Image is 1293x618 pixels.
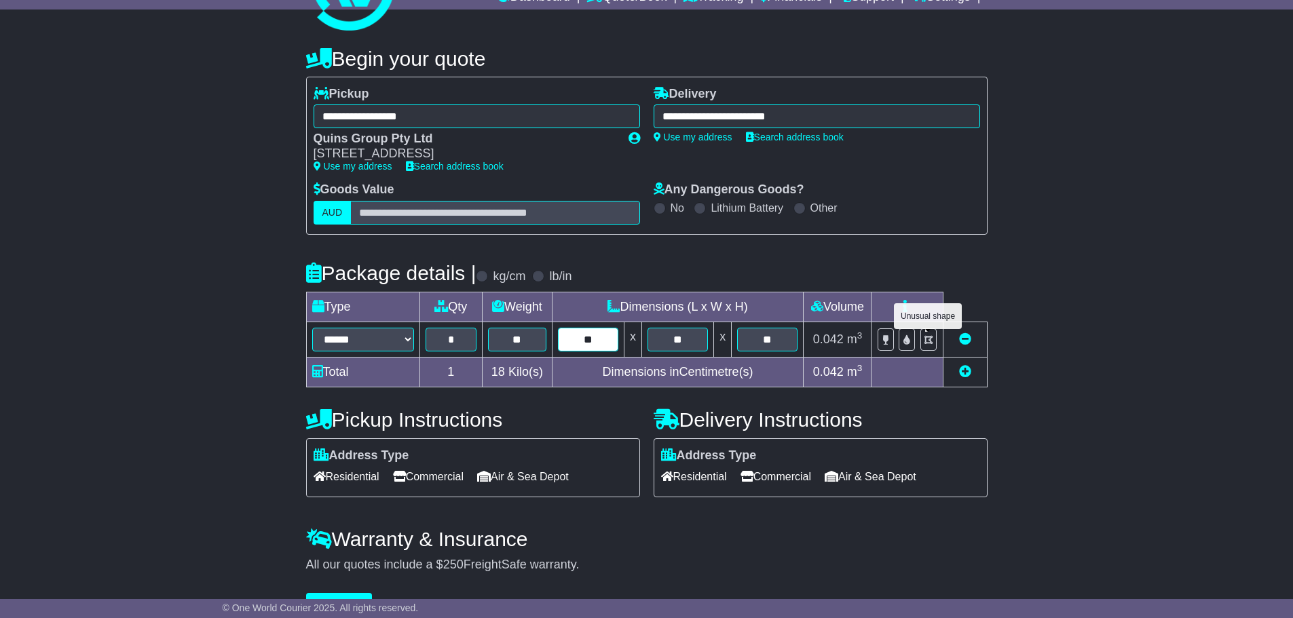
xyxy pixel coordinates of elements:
span: m [847,332,863,346]
h4: Package details | [306,262,476,284]
label: Other [810,201,838,214]
a: Use my address [314,161,392,172]
td: Dimensions (L x W x H) [552,292,804,322]
label: No [671,201,684,214]
td: 1 [419,357,483,387]
label: Lithium Battery [711,201,783,214]
label: Pickup [314,87,369,102]
label: kg/cm [493,269,525,284]
span: © One World Courier 2025. All rights reserved. [223,602,419,613]
td: Dimensions in Centimetre(s) [552,357,804,387]
span: Commercial [393,466,464,487]
label: Any Dangerous Goods? [654,182,804,197]
span: Air & Sea Depot [825,466,916,487]
span: 0.042 [813,365,844,379]
label: Address Type [314,448,409,463]
a: Add new item [959,365,971,379]
a: Search address book [406,161,504,172]
h4: Delivery Instructions [654,408,988,431]
span: Air & Sea Depot [477,466,569,487]
span: 250 [443,558,464,571]
sup: 3 [857,363,863,373]
span: m [847,365,863,379]
td: x [624,322,641,357]
h4: Warranty & Insurance [306,528,988,550]
h4: Begin your quote [306,47,988,70]
span: Residential [661,466,727,487]
span: 0.042 [813,332,844,346]
span: Residential [314,466,379,487]
td: Kilo(s) [483,357,552,387]
td: Qty [419,292,483,322]
a: Search address book [746,132,844,142]
td: x [714,322,732,357]
td: Type [306,292,419,322]
button: Get Quotes [306,593,373,617]
sup: 3 [857,330,863,341]
span: 18 [491,365,505,379]
label: Goods Value [314,182,394,197]
span: Commercial [741,466,811,487]
div: All our quotes include a $ FreightSafe warranty. [306,558,988,573]
a: Use my address [654,132,732,142]
a: Remove this item [959,332,971,346]
label: Delivery [654,87,717,102]
div: Unusual shape [894,303,962,329]
td: Volume [804,292,872,322]
label: AUD [314,201,352,225]
label: Address Type [661,448,757,463]
td: Total [306,357,419,387]
div: Quins Group Pty Ltd [314,132,615,147]
div: [STREET_ADDRESS] [314,147,615,161]
h4: Pickup Instructions [306,408,640,431]
td: Weight [483,292,552,322]
label: lb/in [549,269,571,284]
